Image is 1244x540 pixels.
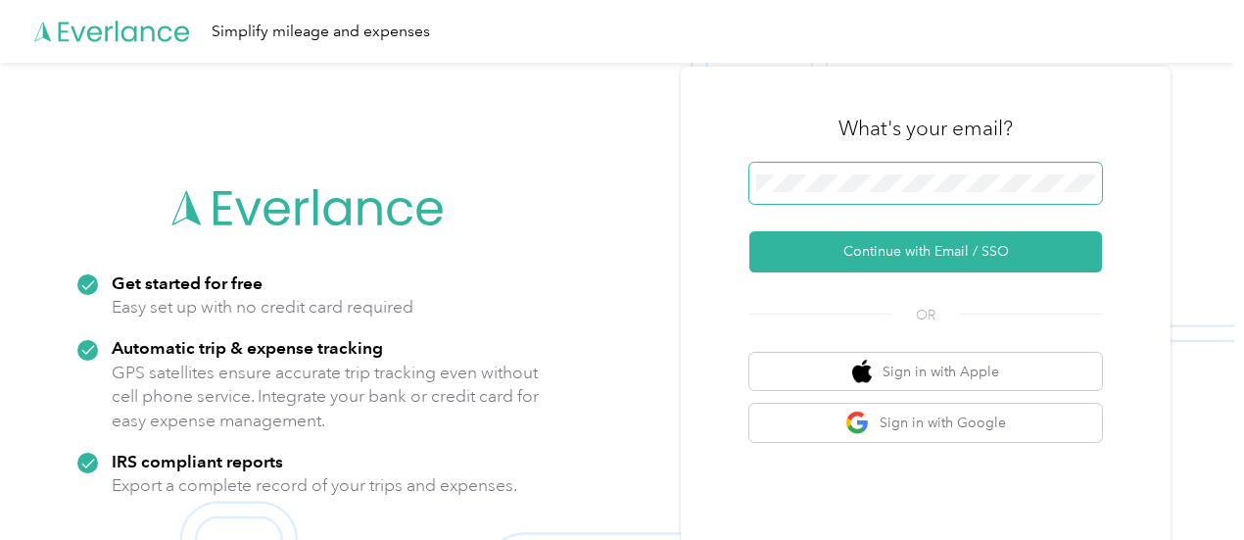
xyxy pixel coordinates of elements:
[838,115,1013,142] h3: What's your email?
[112,272,263,293] strong: Get started for free
[749,231,1102,272] button: Continue with Email / SSO
[212,20,430,44] div: Simplify mileage and expenses
[112,337,383,358] strong: Automatic trip & expense tracking
[112,295,413,319] p: Easy set up with no credit card required
[749,404,1102,442] button: google logoSign in with Google
[845,411,870,435] img: google logo
[112,473,517,498] p: Export a complete record of your trips and expenses.
[112,451,283,471] strong: IRS compliant reports
[852,360,872,384] img: apple logo
[749,353,1102,391] button: apple logoSign in with Apple
[112,361,540,433] p: GPS satellites ensure accurate trip tracking even without cell phone service. Integrate your bank...
[891,305,960,325] span: OR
